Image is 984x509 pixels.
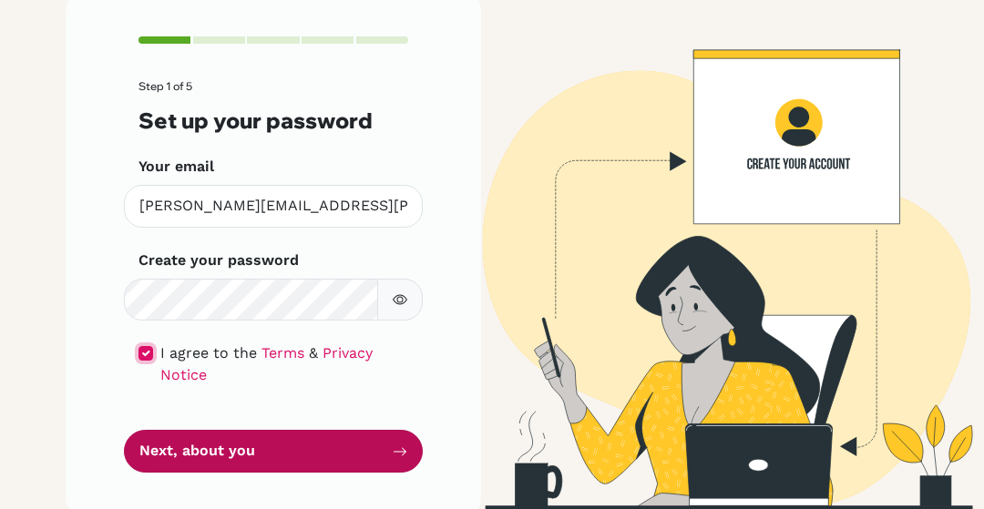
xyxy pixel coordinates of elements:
h3: Set up your password [138,107,408,133]
span: Step 1 of 5 [138,79,192,93]
span: I agree to the [160,344,257,361]
button: Next, about you [124,430,423,473]
a: Terms [261,344,304,361]
label: Your email [138,156,214,178]
span: & [309,344,318,361]
label: Create your password [138,249,299,271]
input: Insert your email* [124,185,423,228]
